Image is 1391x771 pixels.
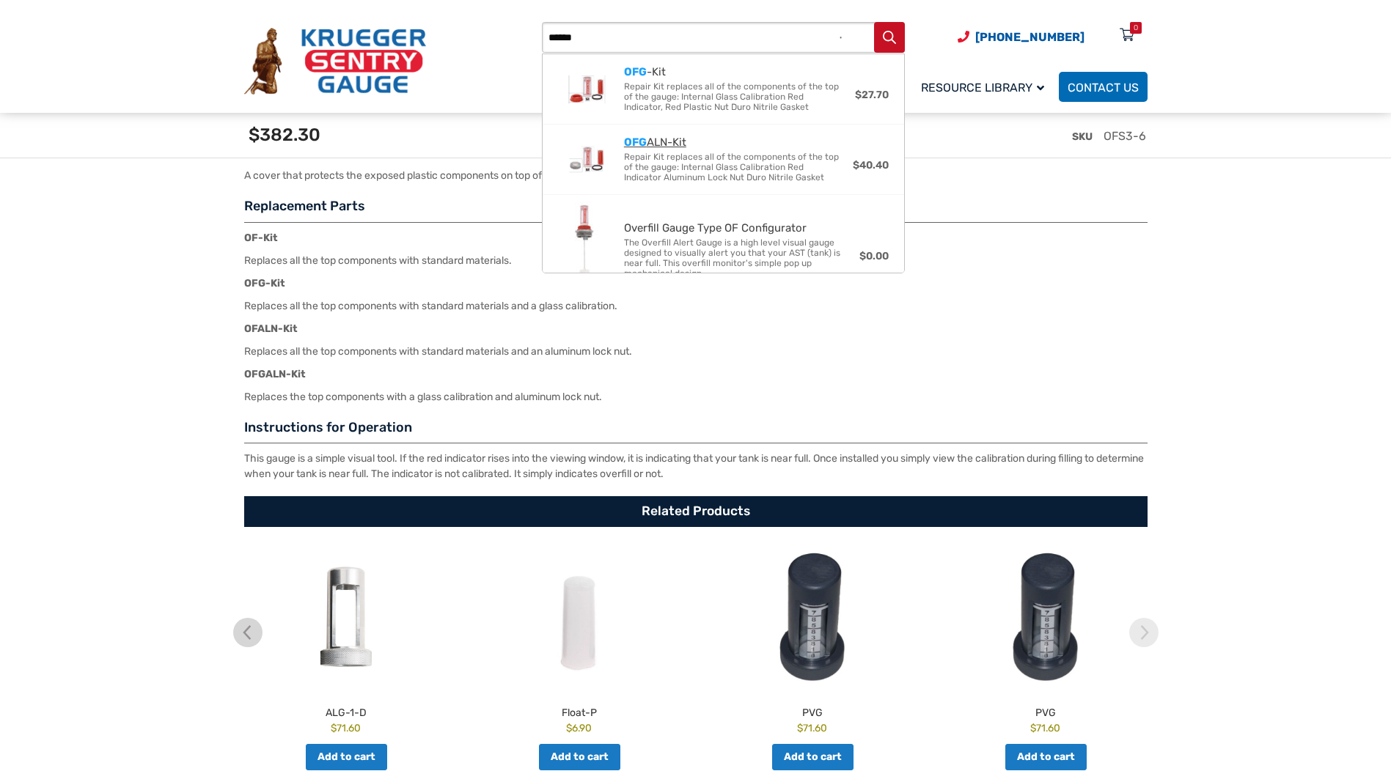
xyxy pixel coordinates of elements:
button: Search [874,22,905,53]
a: Add to cart: “Float-P” [539,744,620,770]
bdi: 0.00 [859,250,889,262]
img: ALG-OF [233,549,459,688]
bdi: 6.90 [566,722,592,734]
p: Replaces all the top components with standard materials. [244,253,1148,268]
a: Phone Number (920) 434-8860 [958,28,1084,46]
a: OFG-KitOFG-KitRepair Kit replaces all of the components of the top of the gauge: Internal Glass C... [543,54,904,125]
img: OFG-Kit [557,60,616,119]
a: ALG-1-D $71.60 [233,549,459,736]
bdi: 40.40 [853,159,889,171]
strong: OF-Kit [244,232,278,244]
img: chevron-right.svg [1129,618,1159,647]
h3: Replacement Parts [244,198,1148,223]
strong: OFGALN-Kit [244,368,306,380]
span: Repair Kit replaces all of the components of the top of the gauge: Internal Glass Calibration Red... [624,81,844,112]
strong: OFALN-Kit [244,322,298,335]
span: $ [566,722,572,734]
span: $ [859,250,866,262]
span: $ [1030,722,1036,734]
a: Contact Us [1059,72,1148,102]
bdi: 27.70 [855,89,889,101]
span: Resource Library [921,81,1044,95]
span: -Kit [624,66,855,78]
span: $ [853,159,859,171]
span: SKU [1072,130,1093,143]
img: OFGALN-Kit [557,130,616,189]
h2: Float-P [466,700,692,720]
p: A cover that protects the exposed plastic components on top of the gauge. [244,168,1148,183]
p: This gauge is a simple visual tool. If the red indicator rises into the viewing window, it is ind... [244,451,1148,482]
strong: OFG-Kit [244,277,285,289]
div: 0 [1134,22,1138,34]
span: $ [331,722,337,734]
bdi: 71.60 [797,722,827,734]
a: PVG $71.60 [700,549,925,736]
img: PVG [700,549,925,688]
img: Overfill Gauge Type OF Configurator [563,201,610,300]
a: Float-P $6.90 [466,549,692,736]
span: The Overfill Alert Gauge is a high level visual gauge designed to visually alert you that your AS... [624,237,848,278]
strong: OFG [624,136,647,149]
h2: PVG [700,700,925,720]
h2: ALG-1-D [233,700,459,720]
span: Overfill Gauge Type OF Configurator [624,222,859,235]
p: Replaces all the top components with standard materials and an aluminum lock nut. [244,344,1148,359]
p: Replaces all the top components with standard materials and a glass calibration. [244,298,1148,314]
bdi: 71.60 [331,722,361,734]
span: $ [855,89,862,101]
img: PVG [933,549,1159,688]
span: $ [797,722,803,734]
span: OFS3-6 [1104,129,1146,143]
h2: PVG [933,700,1159,720]
strong: OFG [624,65,647,78]
h2: Related Products [244,496,1148,527]
img: chevron-left.svg [233,618,263,647]
p: Replaces the top components with a glass calibration and aluminum lock nut. [244,389,1148,405]
span: ALN-Kit [624,136,853,149]
a: Add to cart: “PVG” [772,744,854,770]
a: Add to cart: “PVG” [1005,744,1087,770]
img: Krueger Sentry Gauge [244,28,426,95]
span: [PHONE_NUMBER] [975,30,1084,44]
a: Add to cart: “ALG-1-D” [306,744,387,770]
h3: Instructions for Operation [244,419,1148,444]
a: Resource Library [912,70,1059,104]
img: Float-P [466,549,692,688]
bdi: 71.60 [1030,722,1060,734]
span: Repair Kit replaces all of the components of the top of the gauge: Internal Glass Calibration Red... [624,152,842,182]
span: Contact Us [1068,81,1139,95]
a: Overfill Gauge Type OF ConfiguratorOverfill Gauge Type OF ConfiguratorThe Overfill Alert Gauge is... [543,195,904,306]
a: PVG $71.60 [933,549,1159,736]
a: OFGALN-KitOFGALN-KitRepair Kit replaces all of the components of the top of the gauge: Internal G... [543,125,904,195]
